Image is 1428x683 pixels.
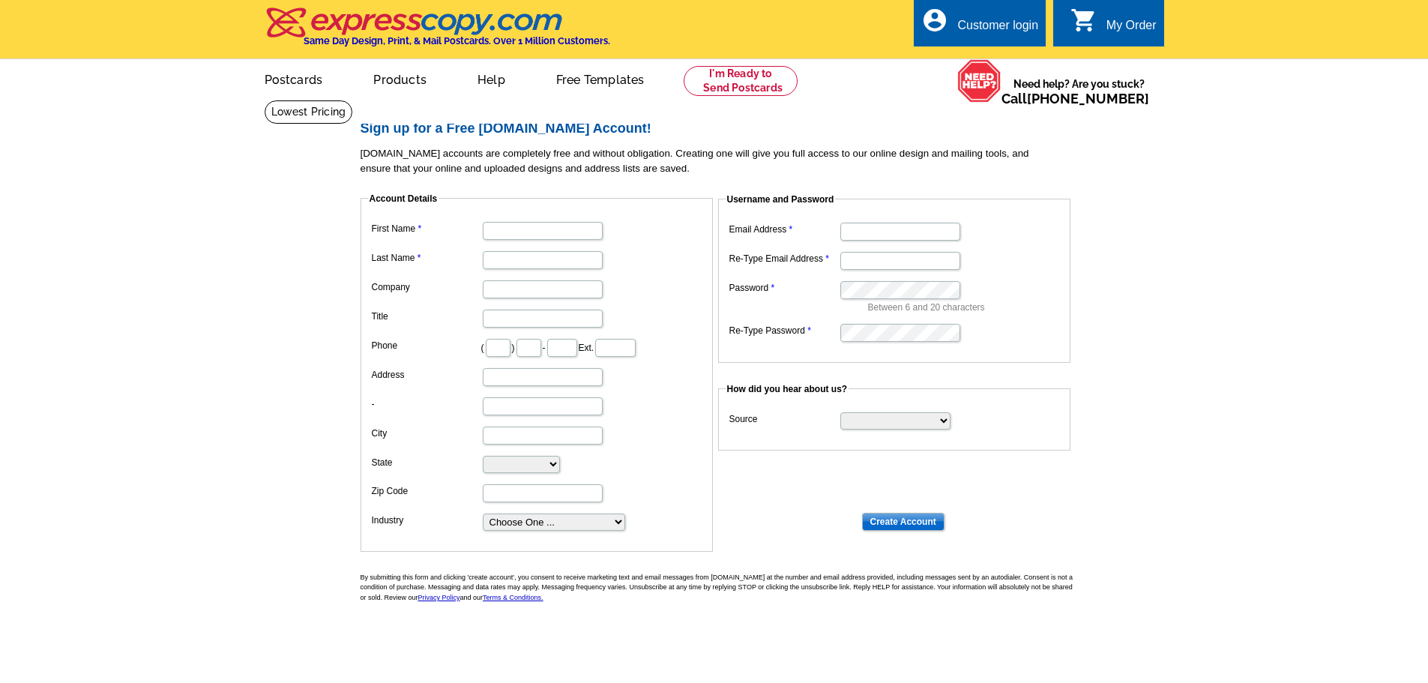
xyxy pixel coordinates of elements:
[1001,91,1149,106] span: Call
[1070,16,1157,35] a: shopping_cart My Order
[1001,76,1157,106] span: Need help? Are you stuck?
[372,251,481,265] label: Last Name
[265,18,610,46] a: Same Day Design, Print, & Mail Postcards. Over 1 Million Customers.
[241,61,347,96] a: Postcards
[729,252,839,265] label: Re-Type Email Address
[372,484,481,498] label: Zip Code
[349,61,451,96] a: Products
[361,146,1080,176] p: [DOMAIN_NAME] accounts are completely free and without obligation. Creating one will give you ful...
[726,193,836,206] legend: Username and Password
[957,59,1001,103] img: help
[368,192,439,205] legend: Account Details
[372,222,481,235] label: First Name
[957,19,1038,40] div: Customer login
[304,35,610,46] h4: Same Day Design, Print, & Mail Postcards. Over 1 Million Customers.
[862,513,945,531] input: Create Account
[368,335,705,358] dd: ( ) - Ext.
[372,514,481,527] label: Industry
[454,61,529,96] a: Help
[1070,7,1097,34] i: shopping_cart
[729,281,839,295] label: Password
[372,280,481,294] label: Company
[372,368,481,382] label: Address
[921,7,948,34] i: account_circle
[532,61,669,96] a: Free Templates
[868,301,1063,314] p: Between 6 and 20 characters
[1106,19,1157,40] div: My Order
[729,412,839,426] label: Source
[483,594,543,601] a: Terms & Conditions.
[418,594,460,601] a: Privacy Policy
[361,121,1080,137] h2: Sign up for a Free [DOMAIN_NAME] Account!
[372,339,481,352] label: Phone
[361,573,1080,604] p: By submitting this form and clicking 'create account', you consent to receive marketing text and ...
[921,16,1038,35] a: account_circle Customer login
[726,382,849,396] legend: How did you hear about us?
[1027,91,1149,106] a: [PHONE_NUMBER]
[372,456,481,469] label: State
[372,397,481,411] label: -
[729,324,839,337] label: Re-Type Password
[372,427,481,440] label: City
[729,223,839,236] label: Email Address
[372,310,481,323] label: Title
